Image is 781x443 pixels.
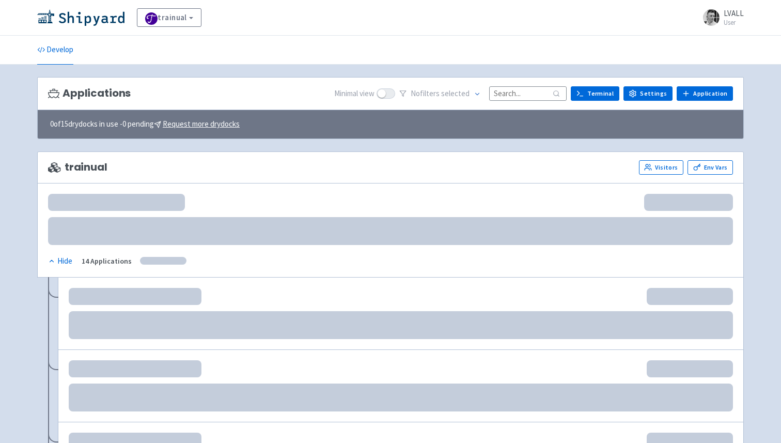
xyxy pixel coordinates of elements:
a: Terminal [571,86,619,101]
a: Visitors [639,160,683,175]
a: Env Vars [688,160,733,175]
a: Application [677,86,733,101]
button: Hide [48,255,73,267]
img: Shipyard logo [37,9,124,26]
a: LVALL User [697,9,744,26]
a: Settings [623,86,673,101]
span: Minimal view [334,88,374,100]
a: trainual [137,8,201,27]
span: No filter s [411,88,470,100]
div: Hide [48,255,72,267]
div: 14 Applications [82,255,132,267]
input: Search... [489,86,567,100]
u: Request more drydocks [163,119,240,129]
span: LVALL [724,8,744,18]
small: User [724,19,744,26]
span: 0 of 15 drydocks in use - 0 pending [50,118,240,130]
h3: Applications [48,87,131,99]
span: selected [441,88,470,98]
a: Develop [37,36,73,65]
span: trainual [48,161,107,173]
